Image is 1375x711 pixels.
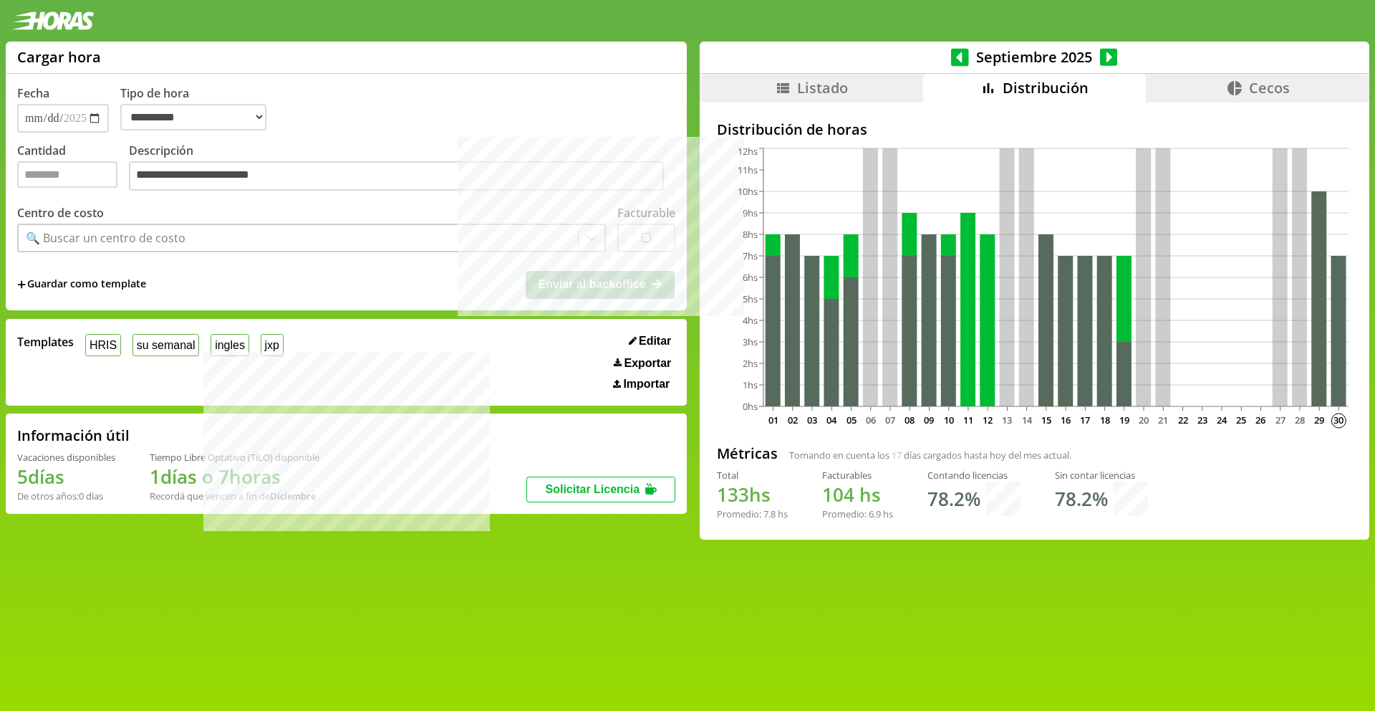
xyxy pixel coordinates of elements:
[623,378,670,391] span: Importar
[743,228,758,241] tspan: 8hs
[1055,486,1108,512] h1: 78.2 %
[743,314,758,327] tspan: 4hs
[120,104,266,130] select: Tipo de hora
[738,185,758,198] tspan: 10hs
[743,292,758,305] tspan: 5hs
[892,449,902,462] span: 17
[1333,414,1343,426] text: 30
[822,482,893,507] h1: hs
[738,163,758,176] tspan: 11hs
[150,464,319,490] h1: 1 días o 7 horas
[17,205,104,221] label: Centro de costo
[150,490,319,502] div: Recordá que vencen a fin de
[1249,78,1290,97] span: Cecos
[1119,414,1129,426] text: 19
[150,451,319,464] div: Tiempo Libre Optativo (TiLO) disponible
[927,486,980,512] h1: 78.2 %
[261,334,284,356] button: jxp
[846,414,856,426] text: 05
[1236,414,1246,426] text: 25
[17,143,129,195] label: Cantidad
[969,47,1100,67] span: Septiembre 2025
[743,206,758,219] tspan: 9hs
[545,483,640,495] span: Solicitar Licencia
[129,161,664,191] textarea: Descripción
[797,78,848,97] span: Listado
[639,335,671,348] span: Editar
[1139,414,1149,426] text: 20
[743,335,758,348] tspan: 3hs
[85,334,121,356] button: HRIS
[17,47,101,67] h1: Cargar hora
[1314,414,1324,426] text: 29
[11,11,95,30] img: logotipo
[17,334,74,350] span: Templates
[789,449,1071,462] span: Tomando en cuenta los días cargados hasta hoy del mes actual.
[763,507,776,520] span: 7.8
[17,451,115,464] div: Vacaciones disponibles
[1061,414,1071,426] text: 16
[822,507,893,520] div: Promedio: hs
[717,482,749,507] span: 133
[17,277,26,292] span: +
[717,120,1352,139] h2: Distribución de horas
[1217,414,1227,426] text: 24
[1055,469,1148,482] div: Sin contar licencias
[743,249,758,262] tspan: 7hs
[526,477,675,502] button: Solicitar Licencia
[132,334,199,356] button: su semanal
[17,85,49,101] label: Fecha
[1022,414,1033,426] text: 14
[1255,414,1265,426] text: 26
[788,414,798,426] text: 02
[822,482,854,507] span: 104
[717,507,788,520] div: Promedio: hs
[1177,414,1187,426] text: 22
[17,161,117,188] input: Cantidad
[717,482,788,507] h1: hs
[743,378,758,391] tspan: 1hs
[17,426,130,445] h2: Información útil
[1295,414,1305,426] text: 28
[1275,414,1285,426] text: 27
[624,334,676,348] button: Editar
[17,490,115,502] div: De otros años: 0 días
[17,464,115,490] h1: 5 días
[17,277,146,292] span: +Guardar como template
[983,414,993,426] text: 12
[826,414,837,426] text: 04
[866,414,876,426] text: 06
[211,334,249,356] button: ingles
[1041,414,1051,426] text: 15
[743,400,758,413] tspan: 0hs
[1080,414,1090,426] text: 17
[743,357,758,370] tspan: 2hs
[617,205,675,221] label: Facturable
[270,490,316,502] b: Diciembre
[129,143,675,195] label: Descripción
[1158,414,1168,426] text: 21
[717,444,778,463] h2: Métricas
[807,414,817,426] text: 03
[822,469,893,482] div: Facturables
[927,469,1021,482] div: Contando licencias
[1002,414,1012,426] text: 13
[924,414,934,426] text: 09
[869,507,881,520] span: 6.9
[768,414,778,426] text: 01
[717,469,788,482] div: Total
[26,230,185,246] div: 🔍 Buscar un centro de costo
[1003,78,1089,97] span: Distribución
[120,85,278,133] label: Tipo de hora
[1197,414,1207,426] text: 23
[624,357,672,370] span: Exportar
[904,414,915,426] text: 08
[885,414,895,426] text: 07
[743,271,758,284] tspan: 6hs
[944,414,954,426] text: 10
[1099,414,1109,426] text: 18
[738,145,758,158] tspan: 12hs
[963,414,973,426] text: 11
[609,356,675,371] button: Exportar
